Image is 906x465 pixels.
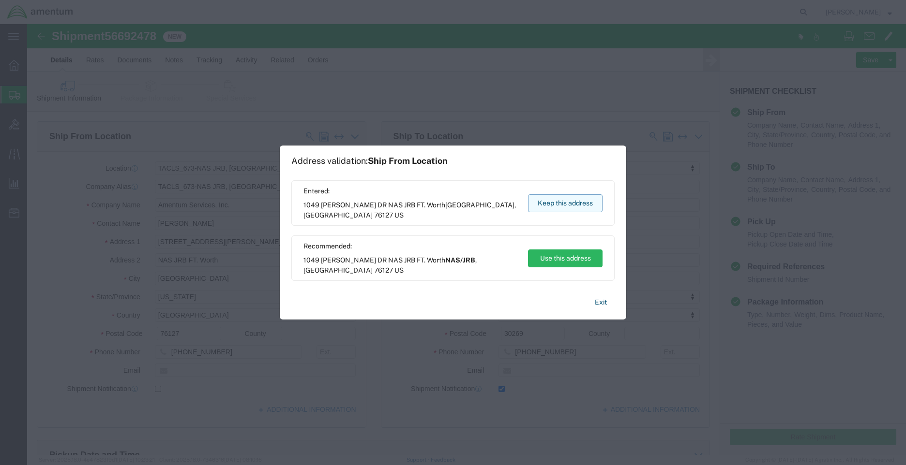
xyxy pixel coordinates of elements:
[368,156,448,166] span: Ship From Location
[291,156,448,166] h1: Address validation:
[587,294,615,311] button: Exit
[394,211,404,219] span: US
[374,266,393,274] span: 76127
[374,211,393,219] span: 76127
[303,241,519,251] span: Recommended:
[303,211,373,219] span: [GEOGRAPHIC_DATA]
[303,200,519,220] span: 1049 [PERSON_NAME] DR NAS JRB FT. Worth ,
[303,266,373,274] span: [GEOGRAPHIC_DATA]
[528,194,603,212] button: Keep this address
[303,186,519,196] span: Entered:
[445,201,514,209] span: [GEOGRAPHIC_DATA]
[528,249,603,267] button: Use this address
[394,266,404,274] span: US
[445,256,475,264] span: NAS/JRB
[303,255,519,276] span: 1049 [PERSON_NAME] DR NAS JRB FT. Worth ,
